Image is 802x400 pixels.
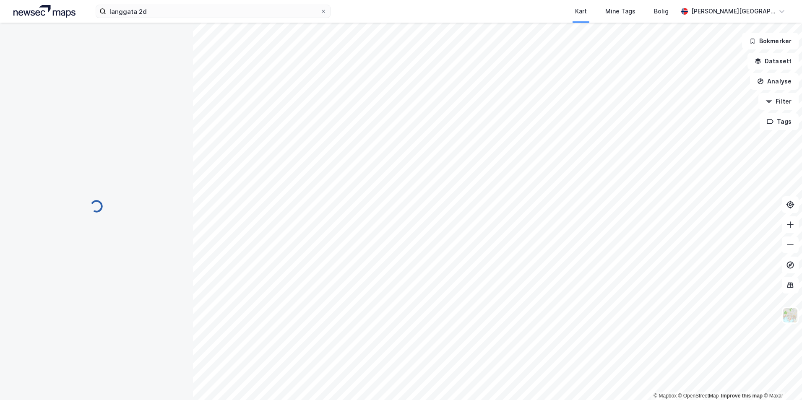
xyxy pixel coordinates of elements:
div: Kart [575,6,587,16]
div: Bolig [654,6,669,16]
button: Filter [758,93,799,110]
img: logo.a4113a55bc3d86da70a041830d287a7e.svg [13,5,76,18]
img: Z [782,307,798,323]
button: Bokmerker [742,33,799,49]
a: OpenStreetMap [678,393,719,399]
iframe: Chat Widget [760,360,802,400]
div: Kontrollprogram for chat [760,360,802,400]
div: Mine Tags [605,6,635,16]
input: Søk på adresse, matrikkel, gårdeiere, leietakere eller personer [106,5,320,18]
img: spinner.a6d8c91a73a9ac5275cf975e30b51cfb.svg [90,200,103,213]
button: Tags [760,113,799,130]
a: Mapbox [654,393,677,399]
button: Datasett [747,53,799,70]
button: Analyse [750,73,799,90]
a: Improve this map [721,393,763,399]
div: [PERSON_NAME][GEOGRAPHIC_DATA] [691,6,775,16]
